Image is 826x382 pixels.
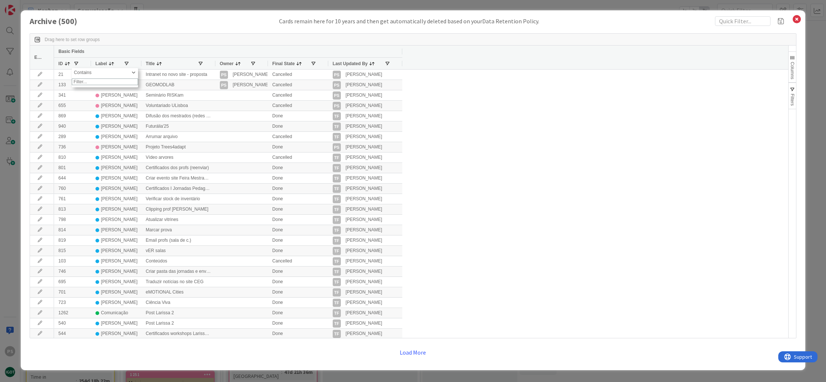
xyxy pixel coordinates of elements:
div: Seminário RISKam [141,90,215,100]
div: Intranet no novo site - proposta [141,70,215,80]
div: [PERSON_NAME] [346,101,382,110]
div: [PERSON_NAME] [101,205,138,214]
span: Basic Fields [58,49,84,54]
div: Cards remain here for 10 years and then get automatically deleted based on your . [279,17,539,26]
div: Criar pasta das jornadas e enviar [141,267,215,277]
div: TF [333,309,341,317]
div: 103 [54,256,91,266]
div: [PERSON_NAME] [101,194,138,204]
div: [PERSON_NAME] [101,319,138,328]
div: Cancelled [268,90,328,100]
div: [PERSON_NAME] [101,122,138,131]
div: TF [333,247,341,255]
div: 544 [54,329,91,339]
div: TF [333,330,341,338]
span: Data Retention Policy [482,17,538,25]
div: 801 [54,163,91,173]
div: Certificados dos profs (reenviar) [141,163,215,173]
div: Clipping prof [PERSON_NAME] [141,204,215,214]
div: 940 [54,121,91,131]
div: [PERSON_NAME] [346,215,382,224]
div: [PERSON_NAME] [346,132,382,141]
div: 819 [54,235,91,245]
div: TF [333,226,341,234]
div: Done [268,173,328,183]
div: 814 [54,225,91,235]
span: Label [95,61,107,66]
div: [PERSON_NAME] [346,194,382,204]
div: Difusão dos mestrados (redes sociais) [141,111,215,121]
input: Quick Filter... [715,16,770,26]
div: [PERSON_NAME] [101,184,138,193]
div: TF [333,123,341,131]
div: Post Larissa 2 [141,308,215,318]
div: [PERSON_NAME] [346,277,382,286]
div: [PERSON_NAME] [101,298,138,307]
div: 701 [54,287,91,297]
div: TF [333,237,341,245]
div: [PERSON_NAME] [346,298,382,307]
div: [PERSON_NAME] [101,329,138,338]
div: Ciência Viva [141,298,215,308]
div: 813 [54,204,91,214]
span: Edit [34,55,42,60]
button: Load More [395,346,431,359]
div: [PERSON_NAME] [346,80,382,90]
div: [PERSON_NAME] [101,288,138,297]
div: [PERSON_NAME] [346,246,382,255]
div: Done [268,111,328,121]
div: Certificados workshops Larissa 2 [141,329,215,339]
div: 723 [54,298,91,308]
div: eMOTIONAL Cities [141,287,215,297]
div: TF [333,195,341,203]
div: Done [268,194,328,204]
span: ID [58,61,63,66]
div: Done [268,267,328,277]
div: Arrumar arquivo [141,132,215,142]
div: Done [268,235,328,245]
div: TF [333,154,341,162]
div: Traduzir notícias no site CEG [141,277,215,287]
div: [PERSON_NAME] [101,246,138,255]
div: PS [220,71,228,79]
div: Cancelled [268,70,328,80]
div: [PERSON_NAME] [101,215,138,224]
div: [PERSON_NAME] [346,111,382,121]
div: [PERSON_NAME] [346,143,382,152]
div: [PERSON_NAME] [346,225,382,235]
div: Verificar stock de inventário [141,194,215,204]
div: Done [268,184,328,194]
div: 736 [54,142,91,152]
div: [PERSON_NAME] [346,257,382,266]
div: [PERSON_NAME] [346,205,382,214]
div: [PERSON_NAME] [346,319,382,328]
div: Conteúdos [141,256,215,266]
div: Done [268,277,328,287]
span: Title [146,61,155,66]
div: Cancelled [268,80,328,90]
span: Last Updated By [333,61,368,66]
div: [PERSON_NAME] [233,70,269,79]
div: [PERSON_NAME] [346,329,382,338]
span: Drag here to set row groups [45,37,100,42]
div: Certificados I Jornadas Pedagógicas do IGOT [141,184,215,194]
div: Done [268,142,328,152]
div: Done [268,215,328,225]
div: Contains [74,70,131,75]
div: TF [333,216,341,224]
div: [PERSON_NAME] [101,143,138,152]
div: 341 [54,90,91,100]
div: TF [333,174,341,182]
span: Owner [220,61,234,66]
div: [PERSON_NAME] [101,236,138,245]
div: TF [333,299,341,307]
div: 815 [54,246,91,256]
div: [PERSON_NAME] [346,91,382,100]
div: Comunicação [101,308,128,318]
div: 810 [54,153,91,162]
h1: Archive ( 500 ) [30,17,104,26]
div: Email profs (sala de c.) [141,235,215,245]
div: [PERSON_NAME] [346,122,382,131]
div: PS [220,81,228,89]
div: 644 [54,173,91,183]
